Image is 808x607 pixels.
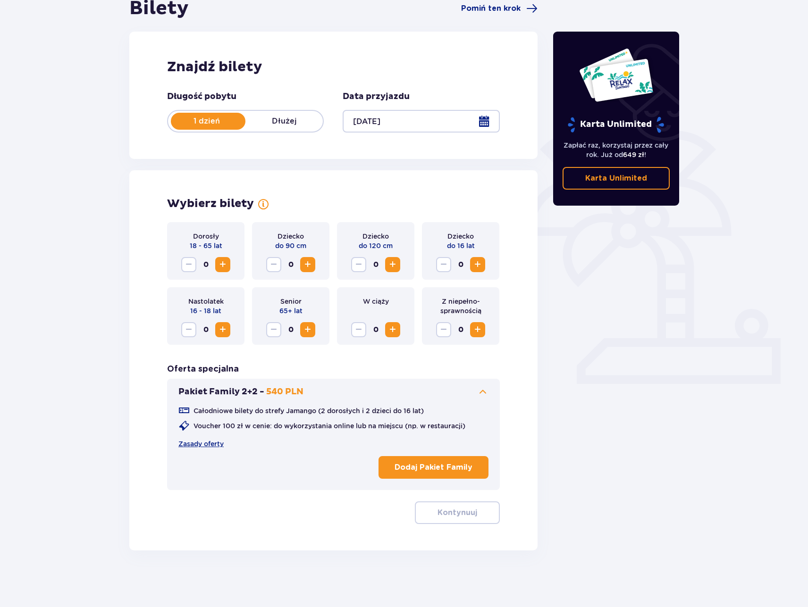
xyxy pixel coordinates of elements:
[167,364,239,375] p: Oferta specjalna
[368,322,383,337] span: 0
[362,232,389,241] p: Dziecko
[275,241,306,250] p: do 90 cm
[190,241,222,250] p: 18 - 65 lat
[300,322,315,337] button: Increase
[266,322,281,337] button: Decrease
[429,297,492,316] p: Z niepełno­sprawnością
[395,462,472,473] p: Dodaj Pakiet Family
[461,3,538,14] a: Pomiń ten krok
[585,173,647,183] p: Karta Unlimited
[438,507,477,518] p: Kontynuuj
[198,257,213,272] span: 0
[461,3,521,14] span: Pomiń ten krok
[215,257,230,272] button: Increase
[215,322,230,337] button: Increase
[193,232,219,241] p: Dorosły
[351,322,366,337] button: Decrease
[368,257,383,272] span: 0
[363,297,389,306] p: W ciąży
[453,257,468,272] span: 0
[194,406,424,416] p: Całodniowe bilety do strefy Jamango (2 dorosłych i 2 dzieci do 16 lat)
[181,322,196,337] button: Decrease
[415,501,500,524] button: Kontynuuj
[283,322,298,337] span: 0
[283,257,298,272] span: 0
[194,421,465,431] p: Voucher 100 zł w cenie: do wykorzystania online lub na miejscu (np. w restauracji)
[178,386,488,398] button: Pakiet Family 2+2 -540 PLN
[178,386,264,398] p: Pakiet Family 2+2 -
[343,91,410,102] p: Data przyjazdu
[190,306,221,316] p: 16 - 18 lat
[266,386,303,398] p: 540 PLN
[359,241,393,250] p: do 120 cm
[563,141,670,159] p: Zapłać raz, korzystaj przez cały rok. Już od !
[563,167,670,190] a: Karta Unlimited
[470,322,485,337] button: Increase
[470,257,485,272] button: Increase
[447,241,475,250] p: do 16 lat
[278,232,304,241] p: Dziecko
[436,257,451,272] button: Decrease
[279,306,303,316] p: 65+ lat
[266,257,281,272] button: Decrease
[178,439,224,449] a: Zasady oferty
[447,232,474,241] p: Dziecko
[351,257,366,272] button: Decrease
[300,257,315,272] button: Increase
[385,322,400,337] button: Increase
[198,322,213,337] span: 0
[280,297,302,306] p: Senior
[623,151,644,158] span: 649 zł
[167,91,236,102] p: Długość pobytu
[181,257,196,272] button: Decrease
[167,58,500,76] h2: Znajdź bilety
[567,116,665,133] p: Karta Unlimited
[379,456,488,479] button: Dodaj Pakiet Family
[436,322,451,337] button: Decrease
[168,116,245,126] p: 1 dzień
[188,297,224,306] p: Nastolatek
[385,257,400,272] button: Increase
[167,197,254,211] p: Wybierz bilety
[245,116,323,126] p: Dłużej
[453,322,468,337] span: 0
